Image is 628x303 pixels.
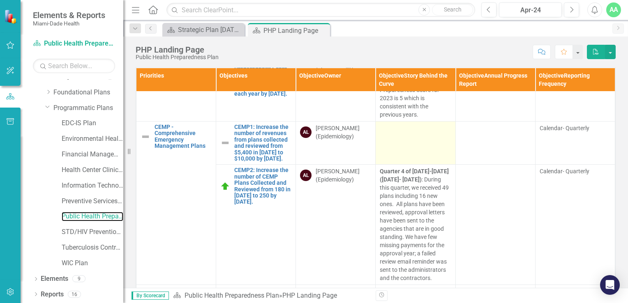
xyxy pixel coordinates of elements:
td: Double-Click to Edit [455,165,535,285]
input: Search ClearPoint... [166,3,475,17]
div: Calendar- Quarterly [540,167,611,175]
a: Elements [41,274,68,284]
span: Search [444,6,462,13]
div: Strategic Plan [DATE]-[DATE] [178,25,242,35]
div: Calendar- Quarterly [540,124,611,132]
a: Preventive Services Plan [62,197,123,206]
a: Reports [41,290,64,299]
td: Double-Click to Edit Right Click for Context Menu [216,165,296,285]
a: Environmental Health Plan [62,134,123,144]
div: PHP Landing Page [136,45,219,54]
div: Open Intercom Messenger [600,275,620,295]
td: Double-Click to Edit [376,122,455,165]
td: Double-Click to Edit [455,122,535,165]
div: [PERSON_NAME] (Epidemiology) [316,124,371,140]
span: Elements & Reports [33,10,105,20]
button: Search [432,4,473,16]
a: CEMP - Comprehensive Emergency Management Plans [155,124,212,149]
a: EDC-IS Plan [62,119,123,128]
div: 9 [72,275,85,282]
div: PHP Landing Page [263,25,328,36]
a: Programmatic Plans [53,103,123,113]
span: By Scorecard [132,292,169,300]
div: Calendar- Quarterly [540,287,611,296]
a: CEMP2: Increase the number of CEMP Plans Collected and Reviewed from 180 in [DATE] to 250 by [DATE]. [234,167,291,205]
a: Information Technology Plan [62,181,123,191]
img: Not Defined [141,132,150,142]
a: WIC Plan [62,259,123,268]
td: Double-Click to Edit [535,122,615,165]
a: Financial Management Plan [62,150,123,159]
p: : During this quarter, we received 49 plans including 16 new ones. All plans have been reviewed, ... [380,167,451,282]
a: Strategic Plan [DATE]-[DATE] [164,25,242,35]
strong: Quarter 4 of [DATE]-[DATE] ([DATE]- [DATE]) [380,168,449,183]
a: Health Center Clinical Admin Support Plan [62,165,123,175]
img: Not Defined [220,138,230,148]
img: On Track [220,181,230,191]
td: Double-Click to Edit [296,165,376,285]
a: STD/HIV Prevention and Control Plan [62,227,123,237]
td: Double-Click to Edit [535,165,615,285]
a: Foundational Plans [53,88,123,97]
td: Double-Click to Edit Right Click for Context Menu [136,122,216,285]
div: Public Health Preparedness Plan [136,54,219,60]
div: PHP Landing Page [282,292,337,299]
td: Double-Click to Edit [376,165,455,285]
small: Miami-Dade Health [33,20,105,27]
div: [PERSON_NAME] (Epidemiology) [316,167,371,184]
a: Public Health Preparedness Plan [62,212,123,221]
a: Public Health Preparedness Plan [33,39,115,48]
input: Search Below... [33,59,115,73]
td: Double-Click to Edit [296,122,376,165]
div: Apr-24 [502,5,559,15]
a: CEMP1: Increase the number of revenues from plans collected and reviewed from $5,400 in [DATE] to... [234,124,291,162]
div: AL [300,126,312,138]
a: Public Health Preparedness Plan [185,292,279,299]
a: Tuberculosis Control & Prevention Plan [62,243,123,252]
div: » [173,291,369,301]
button: Apr-24 [499,2,562,17]
img: ClearPoint Strategy [4,9,18,24]
a: MRC - Medical Reserve Corps. [155,287,212,300]
div: AL [300,170,312,181]
div: 16 [68,291,81,298]
button: AA [606,2,621,17]
td: Double-Click to Edit Right Click for Context Menu [216,122,296,165]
